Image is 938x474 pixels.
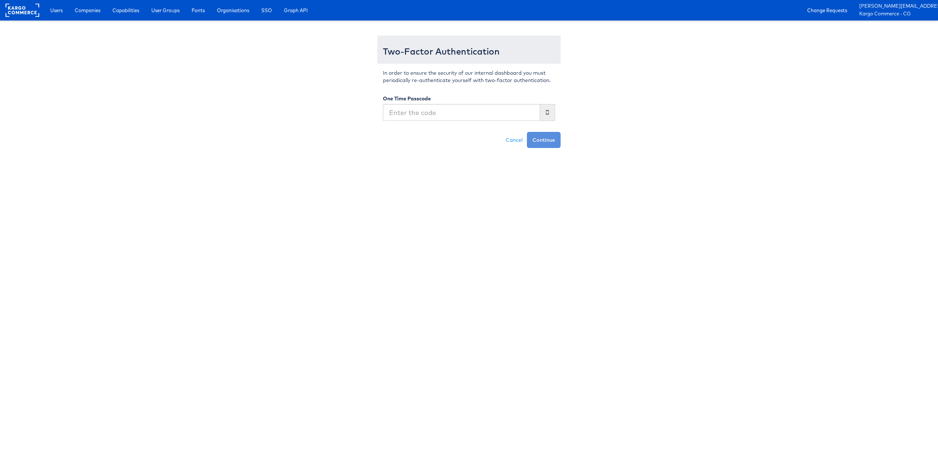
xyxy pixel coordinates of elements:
[383,104,540,121] input: Enter the code
[75,7,100,14] span: Companies
[284,7,308,14] span: Graph API
[501,132,527,148] a: Cancel
[383,95,431,102] label: One Time Passcode
[45,4,68,17] a: Users
[527,132,561,148] button: Continue
[802,4,853,17] a: Change Requests
[50,7,63,14] span: Users
[217,7,249,14] span: Organisations
[859,10,933,18] a: Kargo Commerce - CG
[69,4,106,17] a: Companies
[186,4,210,17] a: Fonts
[256,4,277,17] a: SSO
[383,69,555,84] p: In order to ensure the security of our internal dashboard you must periodically re-authenticate y...
[211,4,255,17] a: Organisations
[192,7,205,14] span: Fonts
[146,4,185,17] a: User Groups
[383,47,555,56] h3: Two-Factor Authentication
[151,7,180,14] span: User Groups
[107,4,145,17] a: Capabilities
[112,7,139,14] span: Capabilities
[278,4,313,17] a: Graph API
[859,3,933,10] a: [PERSON_NAME][EMAIL_ADDRESS][PERSON_NAME][DOMAIN_NAME]
[261,7,272,14] span: SSO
